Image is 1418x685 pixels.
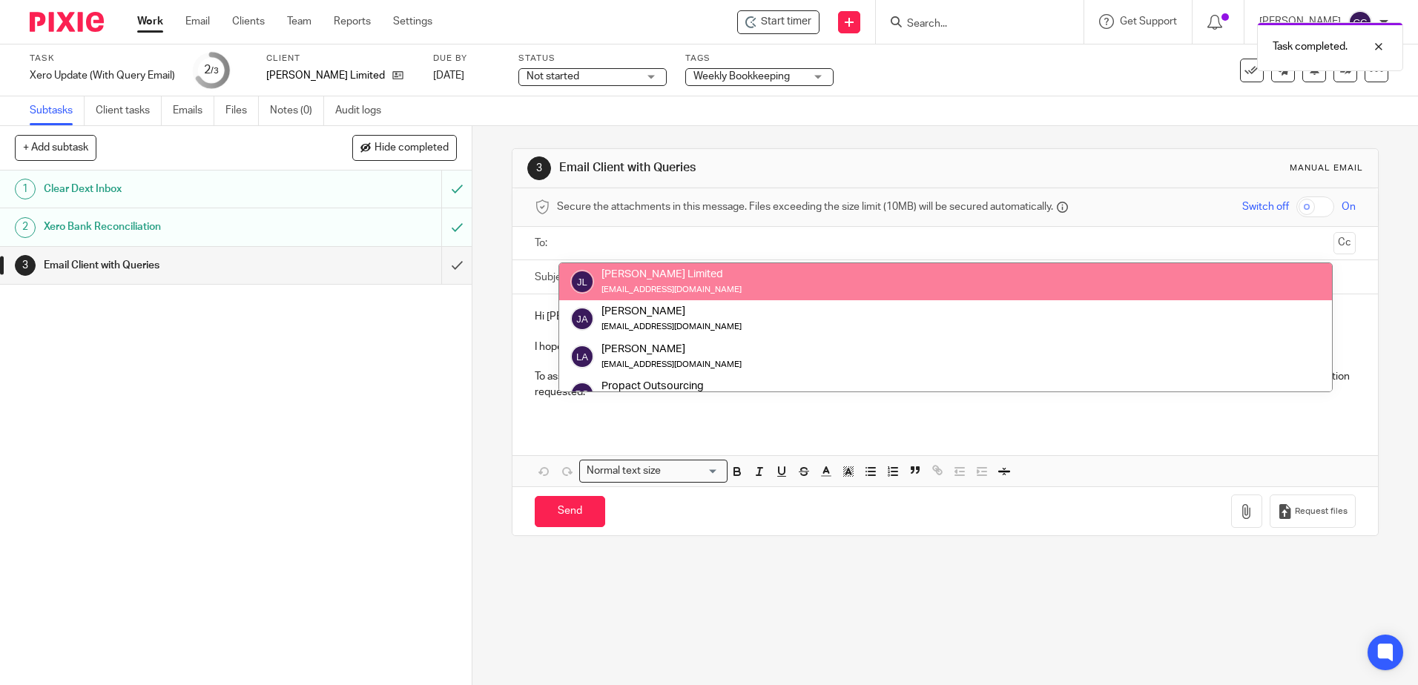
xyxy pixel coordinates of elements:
div: [PERSON_NAME] [601,341,742,356]
p: To assist us with bringing your Xero accounts right up to date please can you take a moment to re... [535,369,1355,400]
a: Notes (0) [270,96,324,125]
label: Tags [685,53,834,64]
label: Status [518,53,667,64]
a: Team [287,14,311,29]
div: Xero Update (With Query Email) [30,68,175,83]
label: Due by [433,53,500,64]
label: To: [535,236,551,251]
img: svg%3E [570,270,594,294]
h1: Clear Dext Inbox [44,178,299,200]
div: [PERSON_NAME] Limited [601,267,742,282]
label: Task [30,53,175,64]
p: Task completed. [1273,39,1348,54]
a: Email [185,14,210,29]
button: Cc [1333,232,1356,254]
p: Hi [PERSON_NAME] [535,309,1355,324]
h1: Email Client with Queries [44,254,299,277]
span: Switch off [1242,199,1289,214]
span: Request files [1295,506,1348,517]
div: 3 [15,255,36,276]
img: svg%3E [570,382,594,406]
p: [PERSON_NAME] Limited [266,68,385,83]
span: On [1342,199,1356,214]
div: 3 [527,156,551,180]
div: 2 [204,62,219,79]
a: Files [225,96,259,125]
small: [EMAIL_ADDRESS][DOMAIN_NAME] [601,285,742,294]
div: [PERSON_NAME] [601,304,742,319]
a: Audit logs [335,96,392,125]
div: 2 [15,217,36,238]
input: Search for option [665,463,719,479]
input: Send [535,496,605,528]
span: Hide completed [375,142,449,154]
div: Manual email [1290,162,1363,174]
h1: Xero Bank Reconciliation [44,216,299,238]
div: 1 [15,179,36,199]
a: Work [137,14,163,29]
div: Propact Outsourcing [601,379,808,394]
a: Settings [393,14,432,29]
h1: Email Client with Queries [559,160,977,176]
label: Subject: [535,270,573,285]
small: [EMAIL_ADDRESS][DOMAIN_NAME] [601,360,742,368]
div: Jo Alexander Limited - Xero Update (With Query Email) [737,10,820,34]
button: + Add subtask [15,135,96,160]
a: Reports [334,14,371,29]
a: Clients [232,14,265,29]
button: Request files [1270,494,1356,528]
span: Not started [527,71,579,82]
div: Search for option [579,460,728,483]
img: svg%3E [1348,10,1372,34]
a: Emails [173,96,214,125]
a: Client tasks [96,96,162,125]
span: Normal text size [583,463,664,479]
small: [EMAIL_ADDRESS][DOMAIN_NAME] [601,322,742,331]
p: I hope you are well. [535,340,1355,354]
small: /3 [211,67,219,75]
a: Subtasks [30,96,85,125]
img: svg%3E [570,345,594,368]
label: Client [266,53,415,64]
button: Hide completed [352,135,457,160]
img: svg%3E [570,307,594,331]
img: Pixie [30,12,104,32]
span: [DATE] [433,70,464,81]
span: Weekly Bookkeeping [693,71,790,82]
span: Secure the attachments in this message. Files exceeding the size limit (10MB) will be secured aut... [557,199,1053,214]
